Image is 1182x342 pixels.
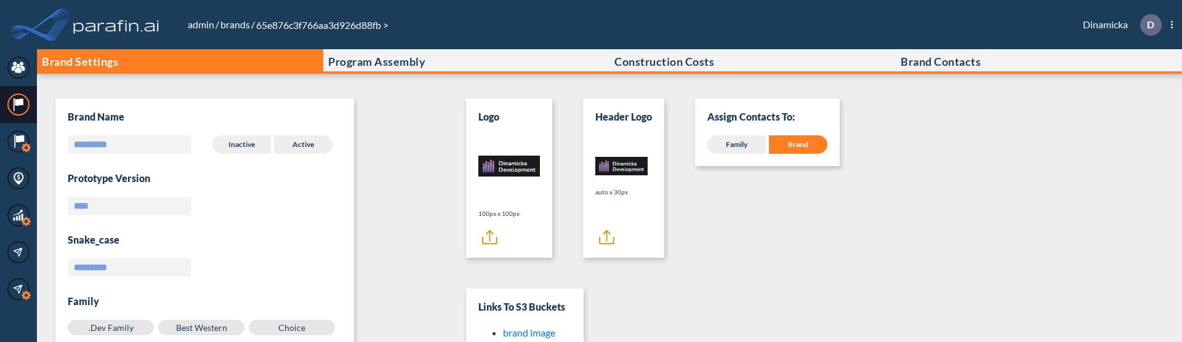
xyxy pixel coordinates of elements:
[478,301,571,313] h3: Links to S3 Buckets
[187,18,215,30] a: admin
[68,172,342,185] h3: Prototype Version
[478,111,499,123] h3: Logo
[595,111,652,123] h3: Header Logo
[769,135,827,154] div: Brand
[68,234,342,246] h3: snake_case
[249,320,335,335] label: Choice
[219,17,255,32] li: /
[707,111,827,123] p: Assign Contacts To:
[37,49,323,74] button: Brand Settings
[614,55,714,68] p: Construction Costs
[901,55,981,68] p: Brand Contacts
[212,135,271,154] label: Inactive
[255,19,390,31] span: 65e876c3f766aa3d926d88fb >
[1147,19,1154,30] p: D
[1064,14,1173,36] div: Dinamicka
[187,17,219,32] li: /
[503,327,555,338] a: brand image
[158,320,244,335] label: Best Western
[68,295,342,308] h3: Family
[68,111,124,123] h3: Brand Name
[609,49,896,74] button: Construction Costs
[219,18,251,30] a: brands
[478,209,540,218] p: 100px x 100px
[595,157,648,175] img: Logo header
[323,49,609,74] button: Program Assembly
[274,135,332,154] label: Active
[595,188,648,197] p: auto x 30px
[328,55,425,68] p: Program Assembly
[707,135,766,154] div: Family
[68,320,154,335] label: .Dev Family
[71,12,162,37] img: logo
[896,49,1182,74] button: Brand Contacts
[42,55,118,68] p: Brand Settings
[478,135,540,197] img: Logo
